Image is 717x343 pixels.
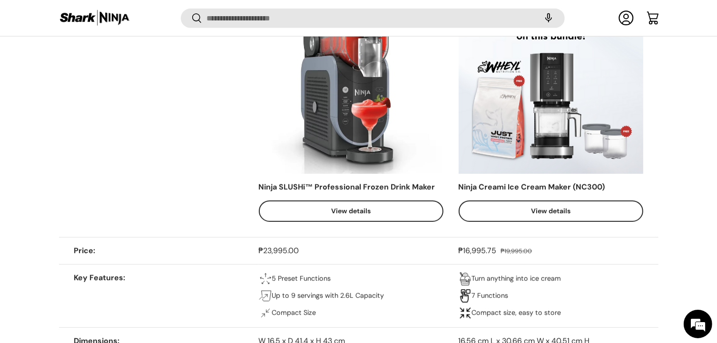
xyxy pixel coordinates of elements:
em: Submit [139,269,173,282]
textarea: Type your message and click 'Submit' [5,236,181,269]
div: Ninja Creami Ice Cream Maker (NC300) [459,181,643,193]
th: Key Features [59,265,259,328]
p: Compact Size [272,308,316,318]
p: 5 Preset Functions [272,274,331,284]
s: ₱19,995.00 [501,247,532,255]
speech-search-button: Search by voice [533,8,564,29]
th: Price [59,238,259,265]
div: Ninja SLUSHi™ Professional Frozen Drink Maker [259,181,443,193]
span: We are offline. Please leave us a message. [20,108,166,204]
div: Minimize live chat window [156,5,179,28]
a: View details [459,200,643,222]
strong: ₱23,995.00 [259,246,302,256]
div: Leave a message [49,53,160,66]
strong: ₱16,995.75 [459,246,499,256]
p: Up to 9 servings with 2.6L Capacity [272,291,384,301]
p: Compact size, easy to store [472,308,561,318]
a: View details [259,200,443,222]
img: Shark Ninja Philippines [59,9,130,27]
p: Turn anything into ice cream [472,274,561,284]
p: 7 Functions [472,291,509,301]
